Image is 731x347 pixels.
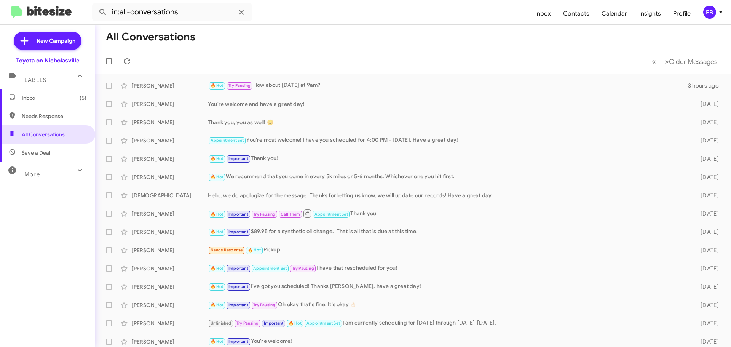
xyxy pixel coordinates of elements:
div: [PERSON_NAME] [132,173,208,181]
span: Call Them [281,212,300,217]
div: Oh okay that's fine. It's okay 👌🏻 [208,301,688,309]
div: [PERSON_NAME] [132,228,208,236]
span: 🔥 Hot [211,266,223,271]
span: Appointment Set [211,138,244,143]
span: Try Pausing [292,266,314,271]
span: Important [264,321,284,326]
span: Important [228,266,248,271]
div: We recommend that you come in every 5k miles or 5-6 months. Whichever one you hit first. [208,173,688,181]
div: [PERSON_NAME] [132,283,208,291]
span: More [24,171,40,178]
a: Calendar [595,3,633,25]
button: Next [660,54,722,69]
span: Try Pausing [253,302,275,307]
a: Profile [667,3,697,25]
div: Hello, we do apologize for the message. Thanks for letting us know, we will update our records! H... [208,192,688,199]
span: Appointment Set [306,321,340,326]
span: All Conversations [22,131,65,138]
div: How about [DATE] at 9am? [208,81,688,90]
div: [PERSON_NAME] [132,210,208,217]
a: New Campaign [14,32,81,50]
span: Important [228,156,248,161]
span: 🔥 Hot [211,229,223,234]
h1: All Conversations [106,31,195,43]
div: [PERSON_NAME] [132,246,208,254]
div: [DATE] [688,265,725,272]
div: [PERSON_NAME] [132,137,208,144]
span: Needs Response [211,248,243,253]
div: Thank you [208,209,688,218]
span: 🔥 Hot [211,284,223,289]
span: 🔥 Hot [211,212,223,217]
div: Thank you! [208,154,688,163]
div: [DATE] [688,173,725,181]
button: FB [697,6,723,19]
div: I am currently scheduling for [DATE] through [DATE]-[DATE]. [208,319,688,328]
div: [PERSON_NAME] [132,301,208,309]
span: Labels [24,77,46,83]
span: (5) [80,94,86,102]
div: 3 hours ago [688,82,725,90]
span: Important [228,339,248,344]
div: $89.95 for a synthetic oil change. That is all that is due at this time. [208,227,688,236]
span: New Campaign [37,37,75,45]
span: Save a Deal [22,149,50,157]
div: Toyota on Nicholasville [16,57,80,64]
a: Contacts [557,3,595,25]
span: Important [228,302,248,307]
span: 🔥 Hot [211,83,223,88]
button: Previous [647,54,661,69]
div: [DATE] [688,246,725,254]
div: [DATE] [688,155,725,163]
div: [DATE] [688,210,725,217]
div: [DATE] [688,228,725,236]
span: Inbox [22,94,86,102]
span: Appointment Set [253,266,287,271]
span: Important [228,284,248,289]
div: [PERSON_NAME] [132,338,208,345]
a: Insights [633,3,667,25]
span: Older Messages [669,58,717,66]
span: Unfinished [211,321,231,326]
div: [DATE] [688,137,725,144]
div: [DATE] [688,118,725,126]
div: [DATE] [688,283,725,291]
div: [PERSON_NAME] [132,320,208,327]
div: [DEMOGRAPHIC_DATA][PERSON_NAME] [132,192,208,199]
span: Try Pausing [228,83,251,88]
input: Search [92,3,252,21]
div: [PERSON_NAME] [132,118,208,126]
nav: Page navigation example [648,54,722,69]
div: [DATE] [688,338,725,345]
div: Pickup [208,246,688,254]
div: [DATE] [688,100,725,108]
div: You're most welcome! I have you scheduled for 4:00 PM - [DATE]. Have a great day! [208,136,688,145]
div: You're welcome! [208,337,688,346]
div: Thank you, you as well! 😊 [208,118,688,126]
div: I've got you scheduled! Thanks [PERSON_NAME], have a great day! [208,282,688,291]
div: [DATE] [688,192,725,199]
span: « [652,57,656,66]
div: You're welcome and have a great day! [208,100,688,108]
span: Appointment Set [314,212,348,217]
span: 🔥 Hot [289,321,302,326]
span: Important [228,212,248,217]
span: Try Pausing [253,212,275,217]
span: 🔥 Hot [211,174,223,179]
div: I have that rescheduled for you! [208,264,688,273]
div: [PERSON_NAME] [132,155,208,163]
div: [DATE] [688,301,725,309]
div: [PERSON_NAME] [132,265,208,272]
a: Inbox [529,3,557,25]
div: [PERSON_NAME] [132,100,208,108]
span: 🔥 Hot [211,156,223,161]
div: [DATE] [688,320,725,327]
span: Important [228,229,248,234]
span: Try Pausing [236,321,259,326]
span: Needs Response [22,112,86,120]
